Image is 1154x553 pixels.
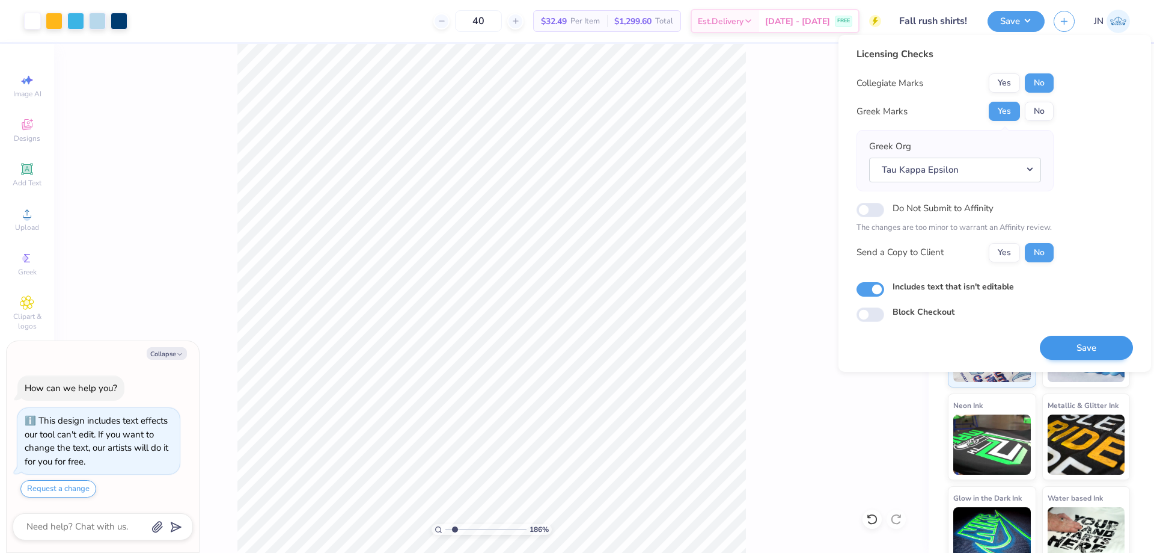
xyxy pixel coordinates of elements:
[18,267,37,277] span: Greek
[893,280,1014,293] label: Includes text that isn't editable
[1094,14,1104,28] span: JN
[455,10,502,32] input: – –
[988,11,1045,32] button: Save
[869,158,1041,182] button: Tau Kappa Epsilon
[1040,336,1133,360] button: Save
[953,492,1022,504] span: Glow in the Dark Ink
[1094,10,1130,33] a: JN
[147,347,187,360] button: Collapse
[15,223,39,232] span: Upload
[13,89,41,99] span: Image AI
[893,200,994,216] label: Do Not Submit to Affinity
[570,15,600,28] span: Per Item
[14,134,40,143] span: Designs
[20,480,96,498] button: Request a change
[614,15,652,28] span: $1,299.60
[1025,73,1054,93] button: No
[953,415,1031,475] img: Neon Ink
[25,415,168,468] div: This design includes text effects our tool can't edit. If you want to change the text, our artist...
[856,246,944,259] div: Send a Copy to Client
[856,76,923,90] div: Collegiate Marks
[698,15,743,28] span: Est. Delivery
[1025,243,1054,262] button: No
[989,102,1020,121] button: Yes
[765,15,830,28] span: [DATE] - [DATE]
[856,47,1054,61] div: Licensing Checks
[1107,10,1130,33] img: Jacky Noya
[989,73,1020,93] button: Yes
[1048,492,1103,504] span: Water based Ink
[13,178,41,188] span: Add Text
[6,312,48,331] span: Clipart & logos
[655,15,673,28] span: Total
[856,105,908,119] div: Greek Marks
[1048,399,1119,412] span: Metallic & Glitter Ink
[530,524,549,535] span: 186 %
[541,15,567,28] span: $32.49
[856,222,1054,234] p: The changes are too minor to warrant an Affinity review.
[989,243,1020,262] button: Yes
[1048,415,1125,475] img: Metallic & Glitter Ink
[893,306,954,318] label: Block Checkout
[1025,102,1054,121] button: No
[890,9,978,33] input: Untitled Design
[837,17,850,25] span: FREE
[869,140,911,153] label: Greek Org
[953,399,983,412] span: Neon Ink
[25,382,117,394] div: How can we help you?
